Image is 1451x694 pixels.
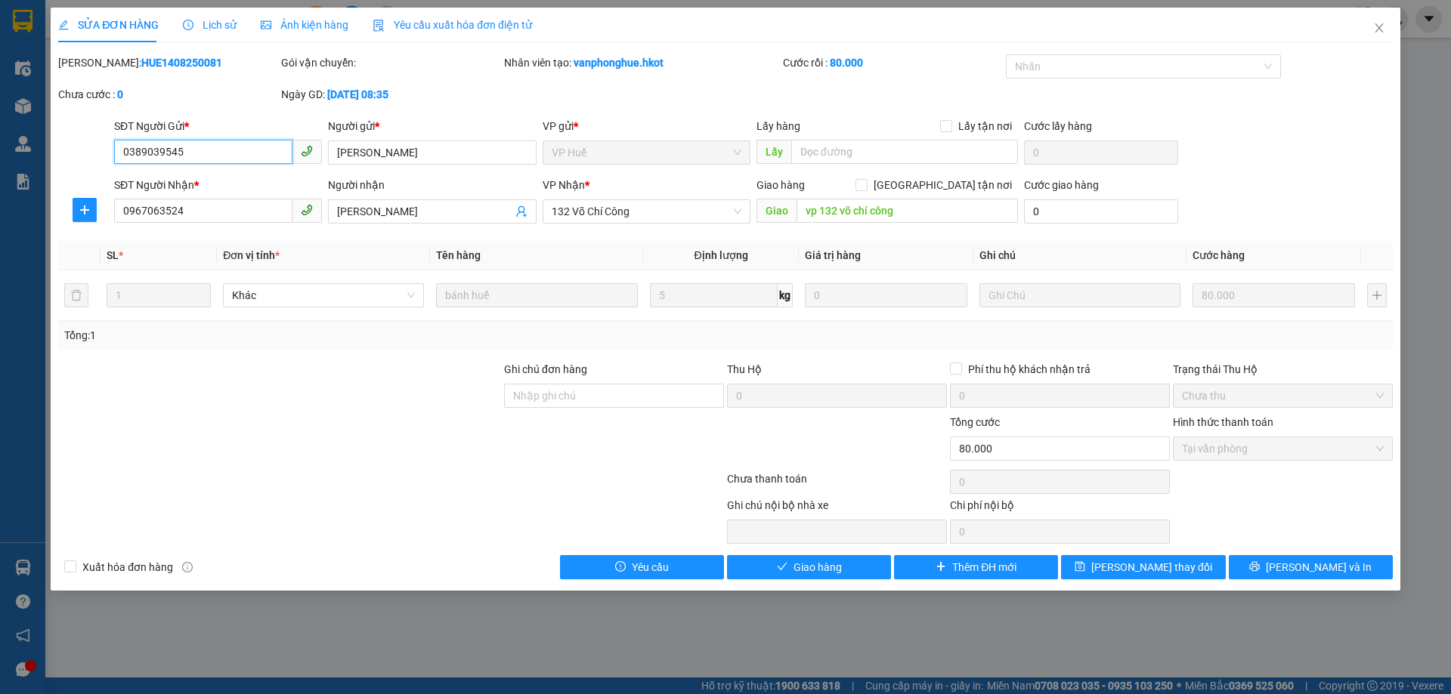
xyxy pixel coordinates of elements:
[727,497,947,520] div: Ghi chú nội bộ nhà xe
[756,140,791,164] span: Lấy
[232,284,415,307] span: Khác
[373,19,532,31] span: Yêu cầu xuất hóa đơn điện tử
[117,88,123,100] b: 0
[64,283,88,307] button: delete
[560,555,724,579] button: exclamation-circleYêu cầu
[756,199,797,223] span: Giao
[615,561,626,573] span: exclamation-circle
[950,416,1000,428] span: Tổng cước
[632,559,669,575] span: Yêu cầu
[727,555,891,579] button: checkGiao hàng
[936,561,946,573] span: plus
[1229,555,1393,579] button: printer[PERSON_NAME] và In
[1182,437,1384,460] span: Tại văn phòng
[58,86,278,103] div: Chưa cước :
[261,19,348,31] span: Ảnh kiện hàng
[281,86,501,103] div: Ngày GD:
[1024,179,1099,191] label: Cước giao hàng
[794,559,842,575] span: Giao hàng
[805,249,861,261] span: Giá trị hàng
[1358,8,1400,50] button: Close
[973,241,1186,270] th: Ghi chú
[328,177,536,193] div: Người nhận
[797,199,1018,223] input: Dọc đường
[756,179,805,191] span: Giao hàng
[183,20,193,30] span: clock-circle
[261,20,271,30] span: picture
[183,19,237,31] span: Lịch sử
[73,204,96,216] span: plus
[952,118,1018,134] span: Lấy tận nơi
[778,283,793,307] span: kg
[107,249,119,261] span: SL
[301,204,313,216] span: phone
[756,120,800,132] span: Lấy hàng
[1024,140,1178,165] input: Cước lấy hàng
[1249,561,1260,573] span: printer
[281,54,501,71] div: Gói vận chuyển:
[328,118,536,134] div: Người gửi
[552,200,741,223] span: 132 Võ Chí Công
[727,363,762,375] span: Thu Hộ
[543,179,585,191] span: VP Nhận
[301,145,313,157] span: phone
[868,177,1018,193] span: [GEOGRAPHIC_DATA] tận nơi
[805,283,967,307] input: 0
[962,361,1097,378] span: Phí thu hộ khách nhận trả
[1193,283,1355,307] input: 0
[58,20,69,30] span: edit
[436,283,637,307] input: VD: Bàn, Ghế
[436,249,481,261] span: Tên hàng
[504,363,587,375] label: Ghi chú đơn hàng
[543,118,750,134] div: VP gửi
[725,470,948,497] div: Chưa thanh toán
[58,19,159,31] span: SỬA ĐƠN HÀNG
[1193,249,1245,261] span: Cước hàng
[1182,384,1384,407] span: Chưa thu
[58,54,278,71] div: [PERSON_NAME]:
[695,249,748,261] span: Định lượng
[830,57,863,69] b: 80.000
[1173,361,1393,378] div: Trạng thái Thu Hộ
[894,555,1058,579] button: plusThêm ĐH mới
[223,249,280,261] span: Đơn vị tính
[777,561,787,573] span: check
[952,559,1016,575] span: Thêm ĐH mới
[141,57,222,69] b: HUE1408250081
[783,54,1003,71] div: Cước rồi :
[791,140,1018,164] input: Dọc đường
[515,205,527,217] span: user-add
[73,198,97,222] button: plus
[327,88,388,100] b: [DATE] 08:35
[552,141,741,164] span: VP Huế
[950,497,1170,520] div: Chi phí nội bộ
[1024,199,1178,224] input: Cước giao hàng
[373,20,385,32] img: icon
[574,57,664,69] b: vanphonghue.hkot
[1373,22,1385,34] span: close
[504,384,724,408] input: Ghi chú đơn hàng
[114,118,322,134] div: SĐT Người Gửi
[504,54,780,71] div: Nhân viên tạo:
[1091,559,1212,575] span: [PERSON_NAME] thay đổi
[1367,283,1387,307] button: plus
[1266,559,1372,575] span: [PERSON_NAME] và In
[114,177,322,193] div: SĐT Người Nhận
[1024,120,1092,132] label: Cước lấy hàng
[182,562,193,572] span: info-circle
[1061,555,1225,579] button: save[PERSON_NAME] thay đổi
[979,283,1180,307] input: Ghi Chú
[64,327,560,344] div: Tổng: 1
[1173,416,1273,428] label: Hình thức thanh toán
[76,559,179,575] span: Xuất hóa đơn hàng
[1075,561,1085,573] span: save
